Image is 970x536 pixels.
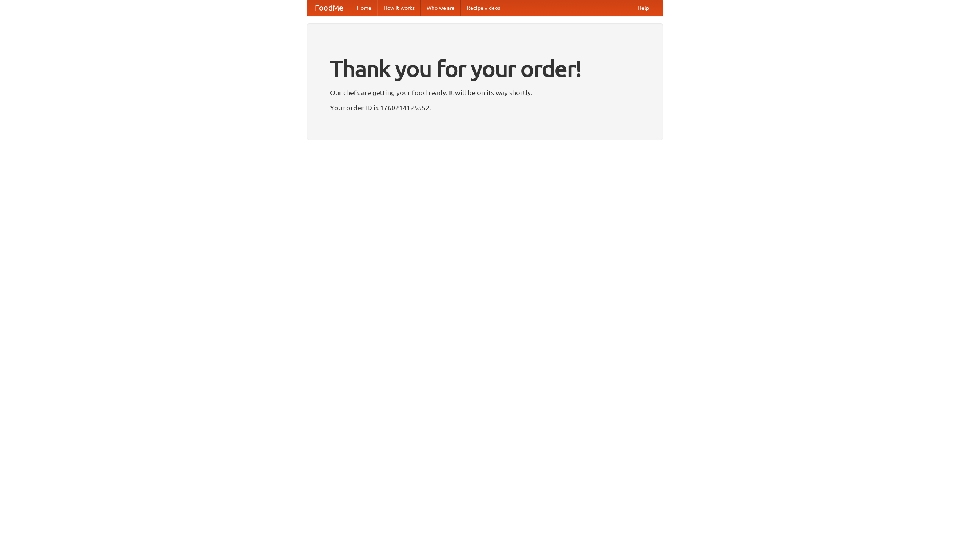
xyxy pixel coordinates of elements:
a: Help [632,0,655,16]
a: Home [351,0,377,16]
a: Recipe videos [461,0,506,16]
a: How it works [377,0,421,16]
p: Our chefs are getting your food ready. It will be on its way shortly. [330,87,640,98]
a: FoodMe [307,0,351,16]
a: Who we are [421,0,461,16]
p: Your order ID is 1760214125552. [330,102,640,113]
h1: Thank you for your order! [330,50,640,87]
